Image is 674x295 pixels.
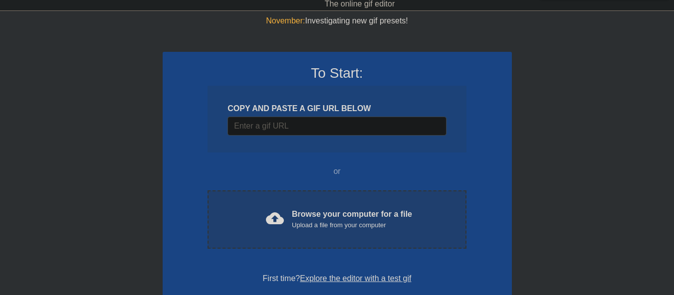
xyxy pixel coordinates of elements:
[163,15,512,27] div: Investigating new gif presets!
[227,103,446,115] div: COPY AND PASTE A GIF URL BELOW
[176,65,499,82] h3: To Start:
[227,117,446,136] input: Username
[176,273,499,285] div: First time?
[266,16,305,25] span: November:
[266,209,284,227] span: cloud_upload
[292,220,412,230] div: Upload a file from your computer
[292,208,412,230] div: Browse your computer for a file
[300,274,411,283] a: Explore the editor with a test gif
[189,165,486,177] div: or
